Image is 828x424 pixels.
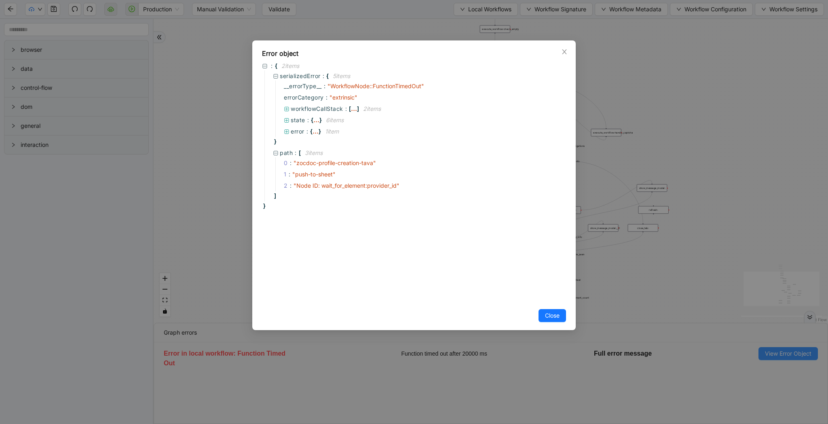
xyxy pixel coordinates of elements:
[284,82,322,91] span: __errorType__
[357,104,359,113] span: ]
[305,149,323,156] span: 3 item s
[319,127,321,136] span: }
[299,148,301,157] span: [
[326,93,327,102] span: :
[262,201,266,210] span: }
[539,309,566,322] button: Close
[290,159,292,167] div: :
[330,94,357,101] span: " extrinsic "
[561,49,568,55] span: close
[560,47,569,56] button: Close
[291,105,343,112] span: workflowCallStack
[291,128,304,135] span: error
[291,117,305,123] span: state
[325,128,339,135] span: 1 item
[351,106,357,110] div: ...
[271,61,273,70] span: :
[289,170,291,179] div: :
[307,116,309,125] span: :
[311,116,313,125] span: {
[280,72,321,79] span: serializedError
[273,191,276,200] span: ]
[290,181,292,190] div: :
[345,104,347,113] span: :
[363,105,381,112] span: 2 item s
[295,148,297,157] span: :
[294,182,399,189] span: " Node ID: wait_for_element:provider_id "
[324,82,325,91] span: :
[280,149,293,156] span: path
[306,127,308,136] span: :
[326,72,329,81] span: {
[349,104,351,113] span: [
[313,118,319,122] div: ...
[284,159,294,167] span: 0
[545,311,560,320] span: Close
[281,62,299,69] span: 2 item s
[284,93,324,102] span: errorCategory
[333,72,350,79] span: 5 item s
[273,137,277,146] span: }
[327,83,424,89] span: " WorkflowNode::FunctionTimedOut "
[319,116,322,125] span: }
[294,159,376,166] span: " zocdoc-profile-creation-tava "
[326,117,344,123] span: 6 item s
[292,171,336,178] span: " push-to-sheet "
[284,170,292,179] span: 1
[323,72,325,81] span: :
[313,129,319,133] div: ...
[284,181,294,190] span: 2
[275,61,277,70] span: {
[262,49,566,58] div: Error object
[310,127,313,136] span: {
